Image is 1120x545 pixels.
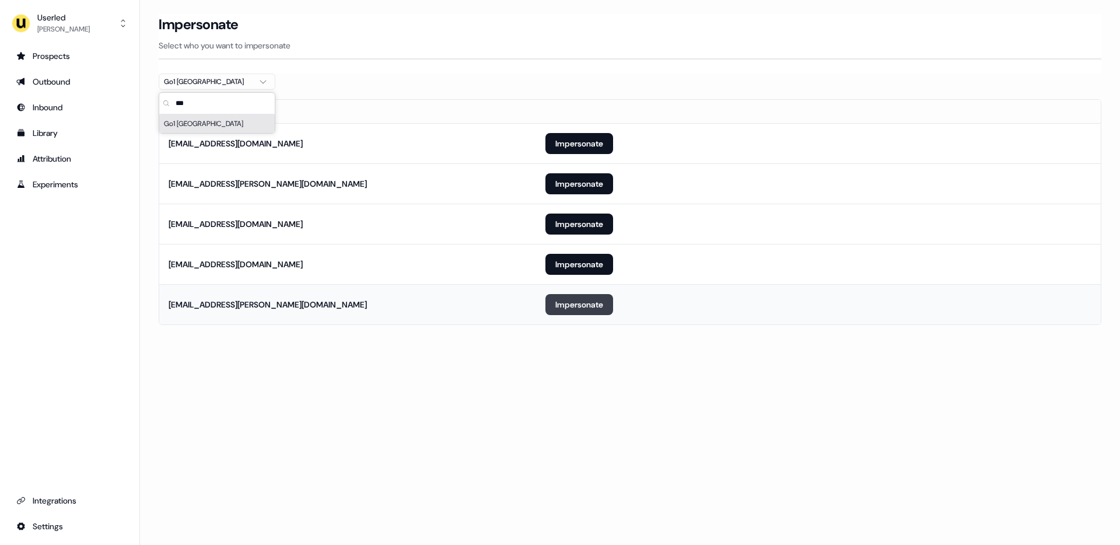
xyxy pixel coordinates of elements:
button: Impersonate [545,294,613,315]
div: Prospects [16,50,123,62]
div: Experiments [16,179,123,190]
button: Userled[PERSON_NAME] [9,9,130,37]
a: Go to experiments [9,175,130,194]
button: Impersonate [545,254,613,275]
a: Go to templates [9,124,130,142]
button: Impersonate [545,173,613,194]
div: Inbound [16,102,123,113]
div: [EMAIL_ADDRESS][PERSON_NAME][DOMAIN_NAME] [169,178,367,190]
div: Attribution [16,153,123,165]
a: Go to prospects [9,47,130,65]
h3: Impersonate [159,16,239,33]
div: [PERSON_NAME] [37,23,90,35]
div: Go1 [GEOGRAPHIC_DATA] [159,114,275,133]
div: Userled [37,12,90,23]
a: Go to Inbound [9,98,130,117]
th: Email [159,100,536,123]
a: Go to integrations [9,517,130,536]
a: Go to outbound experience [9,72,130,91]
button: Impersonate [545,214,613,235]
a: Go to attribution [9,149,130,168]
div: Settings [16,520,123,532]
div: Integrations [16,495,123,506]
a: Go to integrations [9,491,130,510]
div: [EMAIL_ADDRESS][DOMAIN_NAME] [169,138,303,149]
p: Select who you want to impersonate [159,40,1101,51]
div: [EMAIL_ADDRESS][PERSON_NAME][DOMAIN_NAME] [169,299,367,310]
div: Outbound [16,76,123,88]
div: Suggestions [159,114,275,133]
div: Go1 [GEOGRAPHIC_DATA] [164,76,251,88]
button: Impersonate [545,133,613,154]
button: Go1 [GEOGRAPHIC_DATA] [159,74,275,90]
div: [EMAIL_ADDRESS][DOMAIN_NAME] [169,218,303,230]
div: Library [16,127,123,139]
div: [EMAIL_ADDRESS][DOMAIN_NAME] [169,258,303,270]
